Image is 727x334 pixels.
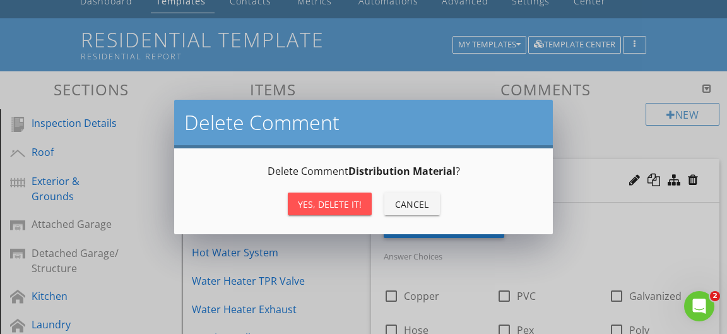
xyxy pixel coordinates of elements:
[298,198,362,211] div: Yes, Delete it!
[189,164,538,179] p: Delete Comment ?
[348,164,456,178] strong: Distribution Material
[288,193,372,215] button: Yes, Delete it!
[384,193,440,215] button: Cancel
[710,291,720,301] span: 2
[684,291,714,321] iframe: Intercom live chat
[394,198,430,211] div: Cancel
[184,110,543,135] h2: Delete Comment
